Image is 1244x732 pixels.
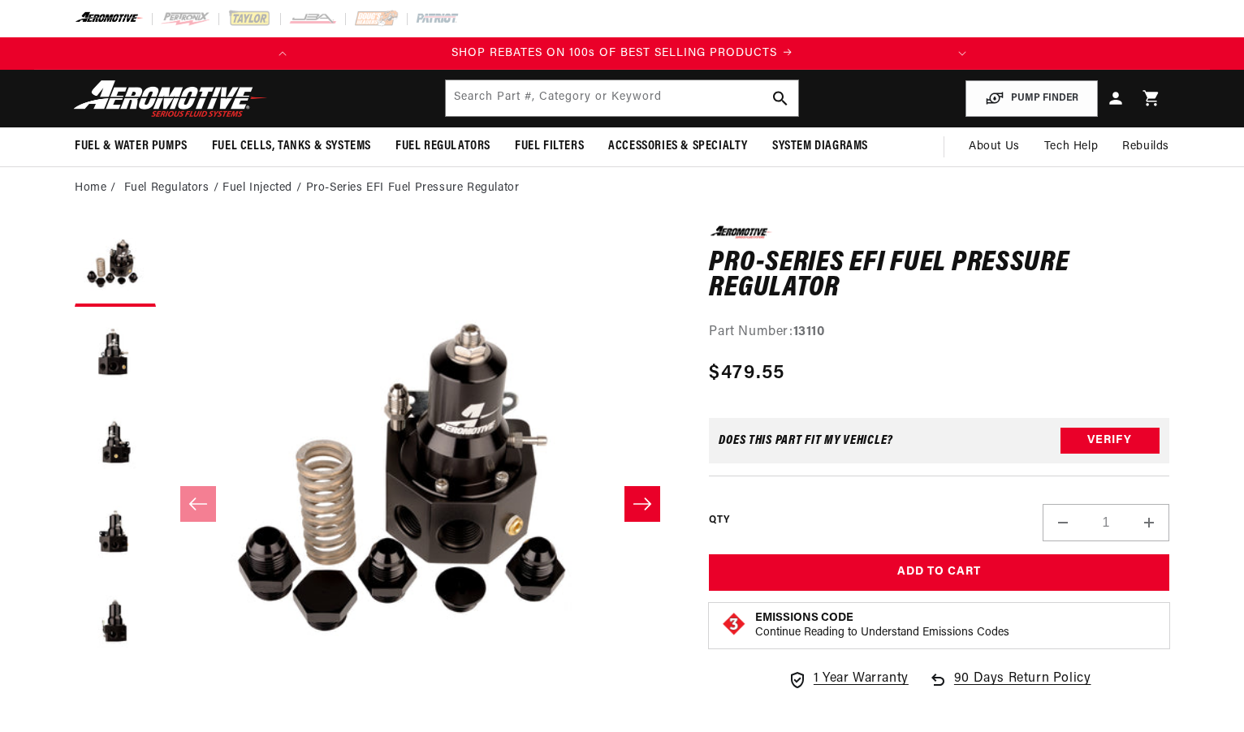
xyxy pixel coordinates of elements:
span: 90 Days Return Policy [954,669,1091,706]
span: Fuel Regulators [395,138,490,155]
button: Load image 1 in gallery view [75,226,156,307]
label: QTY [709,514,729,527]
button: Slide left [180,486,216,522]
img: Aeromotive [69,80,272,118]
span: Fuel Filters [515,138,584,155]
summary: Fuel Cells, Tanks & Systems [200,127,383,166]
summary: Fuel & Water Pumps [63,127,200,166]
span: Tech Help [1044,138,1098,156]
img: Emissions code [721,611,747,637]
button: Add to Cart [709,554,1169,591]
summary: Accessories & Specialty [596,127,760,166]
li: Fuel Regulators [124,179,223,197]
a: Home [75,179,106,197]
button: Slide right [624,486,660,522]
summary: System Diagrams [760,127,880,166]
p: Continue Reading to Understand Emissions Codes [755,626,1009,640]
span: Fuel Cells, Tanks & Systems [212,138,371,155]
button: Verify [1060,428,1160,454]
span: Accessories & Specialty [608,138,748,155]
nav: breadcrumbs [75,179,1169,197]
span: Rebuilds [1122,138,1169,156]
li: Pro-Series EFI Fuel Pressure Regulator [306,179,520,197]
div: Does This part fit My vehicle? [719,434,893,447]
span: Fuel & Water Pumps [75,138,188,155]
button: PUMP FINDER [965,80,1098,117]
div: 1 of 2 [299,45,946,62]
slideshow-component: Translation missing: en.sections.announcements.announcement_bar [34,37,1210,70]
summary: Tech Help [1032,127,1110,166]
strong: Emissions Code [755,612,853,624]
span: About Us [969,140,1020,153]
div: Announcement [299,45,946,62]
span: System Diagrams [772,138,868,155]
a: About Us [957,127,1032,166]
summary: Rebuilds [1110,127,1181,166]
span: SHOP REBATES ON 100s OF BEST SELLING PRODUCTS [451,47,777,59]
li: Fuel Injected [222,179,305,197]
span: $479.55 [709,359,784,388]
strong: 13110 [793,325,825,338]
button: Translation missing: en.sections.announcements.previous_announcement [266,37,299,70]
a: SHOP REBATES ON 100s OF BEST SELLING PRODUCTS [299,45,946,62]
button: Load image 5 in gallery view [75,583,156,664]
button: Load image 3 in gallery view [75,404,156,485]
span: 1 Year Warranty [814,669,909,690]
summary: Fuel Regulators [383,127,503,166]
button: Translation missing: en.sections.announcements.next_announcement [946,37,978,70]
button: search button [762,80,798,116]
button: Emissions CodeContinue Reading to Understand Emissions Codes [755,611,1009,640]
a: 1 Year Warranty [788,669,909,690]
summary: Fuel Filters [503,127,596,166]
div: Part Number: [709,322,1169,343]
h1: Pro-Series EFI Fuel Pressure Regulator [709,251,1169,302]
a: 90 Days Return Policy [928,669,1091,706]
button: Load image 2 in gallery view [75,315,156,396]
button: Load image 4 in gallery view [75,493,156,575]
input: Search by Part Number, Category or Keyword [446,80,798,116]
